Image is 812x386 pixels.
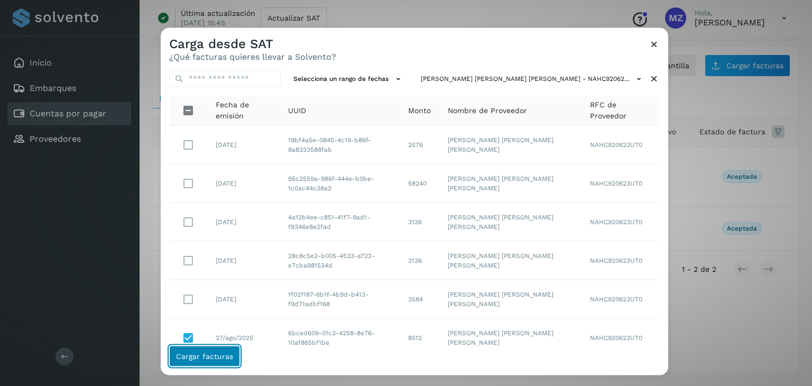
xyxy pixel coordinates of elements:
[400,241,439,280] td: 3136
[408,105,431,116] span: Monto
[207,318,280,357] td: 27/ago/2025
[439,318,582,357] td: [PERSON_NAME] [PERSON_NAME] [PERSON_NAME]
[582,164,660,203] td: NAHC920623UT0
[280,318,400,357] td: 6bced609-01c3-4258-8e76-10af865bf1be
[400,318,439,357] td: 8512
[280,280,400,318] td: 1f02f187-6b1f-4b9d-b413-f9d71adbf168
[439,164,582,203] td: [PERSON_NAME] [PERSON_NAME] [PERSON_NAME]
[582,203,660,241] td: NAHC920623UT0
[216,99,271,122] span: Fecha de emisión
[169,51,336,61] p: ¿Qué facturas quieres llevar a Solvento?
[439,125,582,164] td: [PERSON_NAME] [PERSON_NAME] [PERSON_NAME]
[417,70,649,88] button: [PERSON_NAME] [PERSON_NAME] [PERSON_NAME] - NAHC92062...
[289,70,408,88] button: Selecciona un rango de fechas
[439,280,582,318] td: [PERSON_NAME] [PERSON_NAME] [PERSON_NAME]
[439,203,582,241] td: [PERSON_NAME] [PERSON_NAME] [PERSON_NAME]
[280,241,400,280] td: 28c8c5e2-b005-4533-a722-e7cba981534d
[582,318,660,357] td: NAHC920623UT0
[207,125,280,164] td: [DATE]
[582,280,660,318] td: NAHC920623UT0
[400,203,439,241] td: 3136
[207,280,280,318] td: [DATE]
[448,105,527,116] span: Nombre de Proveedor
[400,125,439,164] td: 2576
[207,241,280,280] td: [DATE]
[280,125,400,164] td: 19bf4a5e-0845-4c19-b86f-8a8333588fab
[176,353,233,360] span: Cargar facturas
[400,164,439,203] td: 58240
[590,99,651,122] span: RFC de Proveedor
[207,203,280,241] td: [DATE]
[439,241,582,280] td: [PERSON_NAME] [PERSON_NAME] [PERSON_NAME]
[582,241,660,280] td: NAHC920623UT0
[207,164,280,203] td: [DATE]
[582,125,660,164] td: NAHC920623UT0
[400,280,439,318] td: 3584
[280,164,400,203] td: 95c2559a-986f-444e-b0be-1c0ac44c38a2
[169,346,240,367] button: Cargar facturas
[169,36,336,52] h3: Carga desde SAT
[280,203,400,241] td: 4a12b4ee-c851-41f7-9ad1-f9346e8e2fad
[288,105,306,116] span: UUID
